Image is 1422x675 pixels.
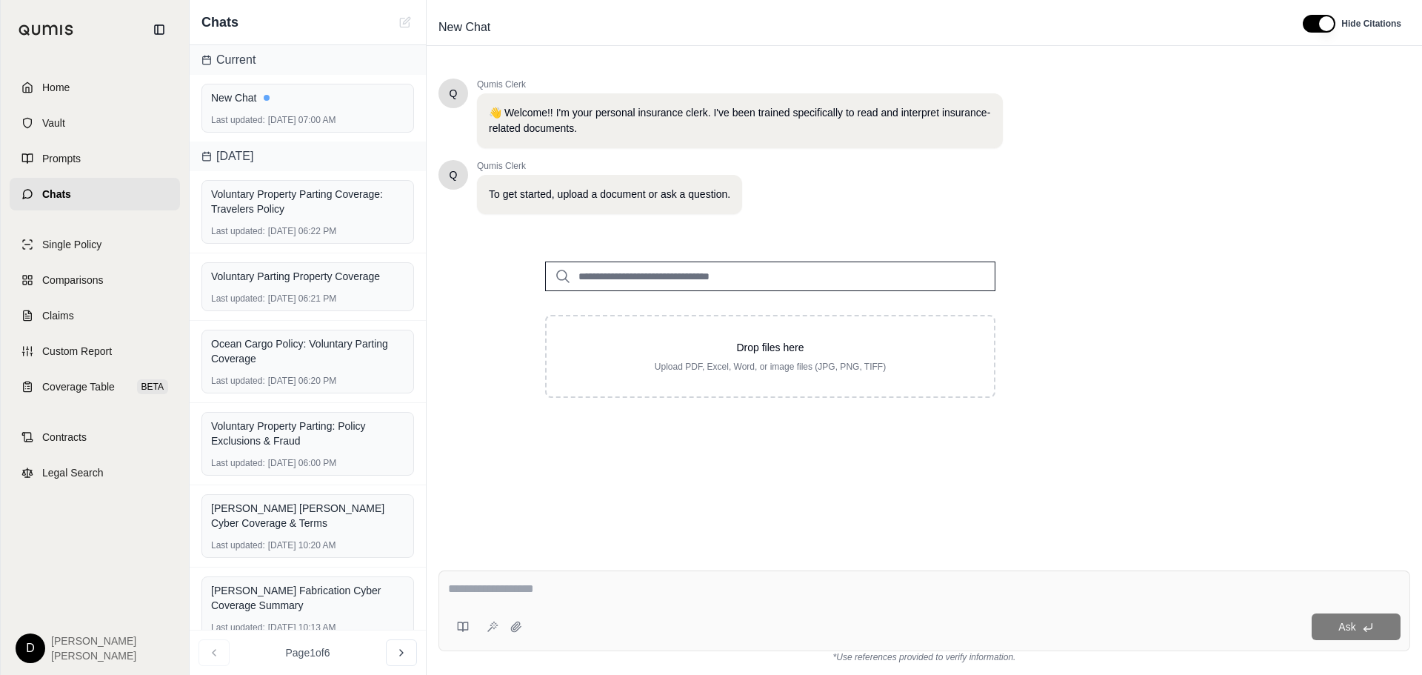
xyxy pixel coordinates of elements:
div: New Chat [211,90,404,105]
span: Hello [450,86,458,101]
span: Qumis Clerk [477,79,1003,90]
div: Voluntary Property Parting Coverage: Travelers Policy [211,187,404,216]
div: Current [190,45,426,75]
p: 👋 Welcome!! I'm your personal insurance clerk. I've been trained specifically to read and interpr... [489,105,991,136]
span: Claims [42,308,74,323]
div: D [16,634,45,663]
span: Contracts [42,430,87,445]
a: Coverage TableBETA [10,370,180,403]
span: Last updated: [211,622,265,634]
p: Drop files here [570,340,970,355]
div: [DATE] 06:21 PM [211,293,404,305]
img: Qumis Logo [19,24,74,36]
span: Chats [42,187,71,202]
span: Qumis Clerk [477,160,742,172]
span: Legal Search [42,465,104,480]
a: Prompts [10,142,180,175]
span: Last updated: [211,114,265,126]
div: [DATE] 06:22 PM [211,225,404,237]
span: Vault [42,116,65,130]
div: Edit Title [433,16,1285,39]
div: Voluntary Property Parting: Policy Exclusions & Fraud [211,419,404,448]
span: [PERSON_NAME] [51,634,136,648]
span: Custom Report [42,344,112,359]
span: Single Policy [42,237,101,252]
a: Contracts [10,421,180,453]
div: [DATE] 07:00 AM [211,114,404,126]
div: [DATE] 10:20 AM [211,539,404,551]
span: Coverage Table [42,379,115,394]
span: [PERSON_NAME] [51,648,136,663]
div: [DATE] 10:13 AM [211,622,404,634]
button: New Chat [396,13,414,31]
span: Hello [450,167,458,182]
span: Ask [1338,621,1355,633]
span: Hide Citations [1341,18,1401,30]
div: [DATE] 06:00 PM [211,457,404,469]
div: Ocean Cargo Policy: Voluntary Parting Coverage [211,336,404,366]
p: To get started, upload a document or ask a question. [489,187,730,202]
p: Upload PDF, Excel, Word, or image files (JPG, PNG, TIFF) [570,361,970,373]
a: Home [10,71,180,104]
div: Voluntary Parting Property Coverage [211,269,404,284]
a: Single Policy [10,228,180,261]
div: *Use references provided to verify information. [438,651,1410,663]
a: Custom Report [10,335,180,368]
span: Chats [201,12,238,33]
a: Comparisons [10,264,180,296]
a: Claims [10,299,180,332]
div: [DATE] [190,142,426,171]
a: Chats [10,178,180,210]
div: [PERSON_NAME] [PERSON_NAME] Cyber Coverage & Terms [211,501,404,531]
span: Comparisons [42,273,103,287]
span: BETA [137,379,168,394]
a: Legal Search [10,456,180,489]
span: Last updated: [211,225,265,237]
span: Home [42,80,70,95]
a: Vault [10,107,180,139]
button: Ask [1312,614,1401,640]
div: [DATE] 06:20 PM [211,375,404,387]
span: New Chat [433,16,496,39]
span: Page 1 of 6 [286,645,330,660]
button: Collapse sidebar [147,18,171,41]
span: Prompts [42,151,81,166]
span: Last updated: [211,375,265,387]
div: [PERSON_NAME] Fabrication Cyber Coverage Summary [211,583,404,613]
span: Last updated: [211,539,265,551]
span: Last updated: [211,293,265,305]
span: Last updated: [211,457,265,469]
